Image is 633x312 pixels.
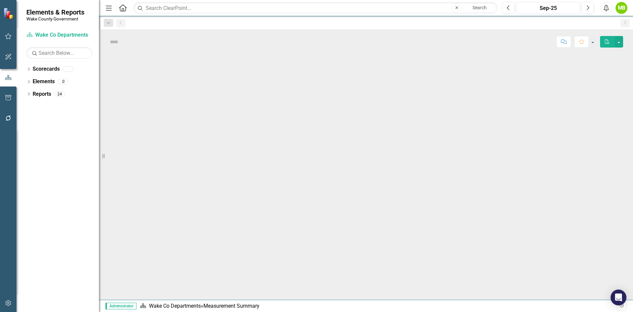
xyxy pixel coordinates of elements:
[33,65,60,73] a: Scorecards
[105,303,136,309] span: Administrator
[463,3,496,13] button: Search
[517,2,580,14] button: Sep-25
[616,2,627,14] button: MB
[203,303,259,309] div: Measurement Summary
[54,91,65,97] div: 24
[472,5,487,10] span: Search
[140,302,617,310] div: »
[58,79,69,85] div: 0
[33,90,51,98] a: Reports
[109,37,119,47] img: Not Defined
[26,31,92,39] a: Wake Co Departments
[33,78,55,86] a: Elements
[134,2,497,14] input: Search ClearPoint...
[149,303,201,309] a: Wake Co Departments
[611,290,626,305] div: Open Intercom Messenger
[519,4,578,12] div: Sep-25
[26,8,84,16] span: Elements & Reports
[3,7,15,19] img: ClearPoint Strategy
[26,16,84,21] small: Wake County Government
[26,47,92,59] input: Search Below...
